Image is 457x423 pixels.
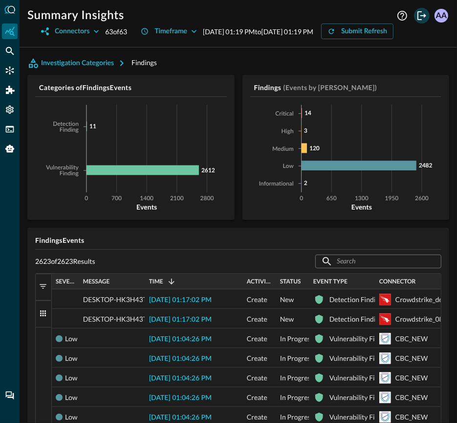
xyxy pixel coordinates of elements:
span: [DATE] 01:04:26 PM [149,414,212,421]
h5: Findings Events [35,235,441,245]
div: Low [65,388,77,407]
div: CBC_NEW [395,388,428,407]
tspan: 11 [89,122,96,130]
tspan: 0 [300,196,303,202]
div: Connectors [2,63,18,78]
div: Chat [2,388,18,403]
div: Vulnerability Finding [329,368,392,388]
p: 63 of 63 [105,26,127,37]
tspan: 650 [326,196,337,202]
tspan: Finding [60,127,79,133]
span: Create [247,388,267,407]
div: Query Agent [2,141,18,157]
div: Low [65,329,77,349]
span: In Progress [280,388,314,407]
p: [DATE] 01:19 PM to [DATE] 01:19 PM [203,26,313,37]
div: Timeframe [154,25,187,38]
tspan: Events [136,203,157,211]
span: DESKTOP-HK3H43T at [DATE]T12:16:43Z [83,290,213,309]
svg: Carbon Black Cloud [379,411,391,423]
tspan: Vulnerability [45,165,79,171]
span: In Progress [280,349,314,368]
span: Activity [247,278,272,285]
span: Create [247,290,267,309]
button: Timeframe [135,23,203,39]
span: DESKTOP-HK3H43T at [DATE]T12:16:43Z [83,309,213,329]
tspan: Critical [275,111,293,117]
tspan: 2100 [170,196,184,202]
tspan: 2612 [201,166,215,174]
span: Create [247,368,267,388]
button: Logout [414,8,430,23]
button: Investigation Categories [27,55,131,71]
span: New [280,309,294,329]
span: Event Type [313,278,348,285]
div: Vulnerability Finding [329,329,392,349]
input: Search [337,252,419,270]
div: AA [435,9,448,23]
tspan: 3 [304,127,307,134]
svg: Crowdstrike Falcon [379,313,391,325]
h5: (Events by [PERSON_NAME]) [283,83,377,93]
span: New [280,290,294,309]
span: In Progress [280,329,314,349]
span: Status [280,278,301,285]
tspan: Finding [60,171,79,177]
button: Help [394,8,410,23]
tspan: 1950 [385,196,398,202]
svg: Carbon Black Cloud [379,333,391,345]
tspan: 2600 [415,196,429,202]
div: Crowdstrike_0807 [395,309,451,329]
tspan: Events [351,203,372,211]
span: Create [247,309,267,329]
h5: Findings [254,83,282,93]
div: Settings [2,102,18,117]
span: Connector [379,278,416,285]
tspan: 14 [305,109,311,117]
span: [DATE] 01:17:02 PM [149,316,212,323]
h5: Categories of Findings Events [39,83,227,93]
button: Submit Refresh [321,23,393,39]
div: Detection Finding [329,309,383,329]
span: [DATE] 01:04:26 PM [149,336,212,343]
span: [DATE] 01:17:02 PM [149,297,212,304]
span: In Progress [280,368,314,388]
tspan: High [281,129,293,135]
div: Connectors [55,25,89,38]
tspan: 1400 [140,196,153,202]
span: Time [149,278,163,285]
span: Create [247,329,267,349]
div: CBC_NEW [395,349,428,368]
div: Vulnerability Finding [329,349,392,368]
div: Federated Search [2,43,18,59]
tspan: 120 [309,144,320,152]
span: [DATE] 01:04:26 PM [149,375,212,382]
svg: Carbon Black Cloud [379,372,391,384]
tspan: 1300 [355,196,369,202]
h1: Summary Insights [27,8,124,23]
tspan: Informational [259,181,293,187]
span: Severity [56,278,75,285]
div: Submit Refresh [341,25,387,38]
span: Message [83,278,110,285]
tspan: Detection [53,121,79,127]
tspan: 2482 [419,162,433,169]
div: Vulnerability Finding [329,388,392,407]
span: Create [247,349,267,368]
div: Low [65,349,77,368]
p: 2623 of 2623 Results [35,257,95,266]
tspan: 700 [111,196,122,202]
div: Addons [2,82,18,98]
svg: Carbon Black Cloud [379,352,391,364]
svg: Crowdstrike Falcon [379,294,391,305]
tspan: 0 [85,196,88,202]
tspan: 2800 [200,196,214,202]
div: Detection Finding [329,290,383,309]
button: Connectors [35,23,105,39]
span: [DATE] 01:04:26 PM [149,355,212,362]
svg: Carbon Black Cloud [379,392,391,403]
div: CBC_NEW [395,329,428,349]
span: Findings [131,58,157,67]
span: [DATE] 01:04:26 PM [149,395,212,401]
tspan: 2 [304,179,307,187]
